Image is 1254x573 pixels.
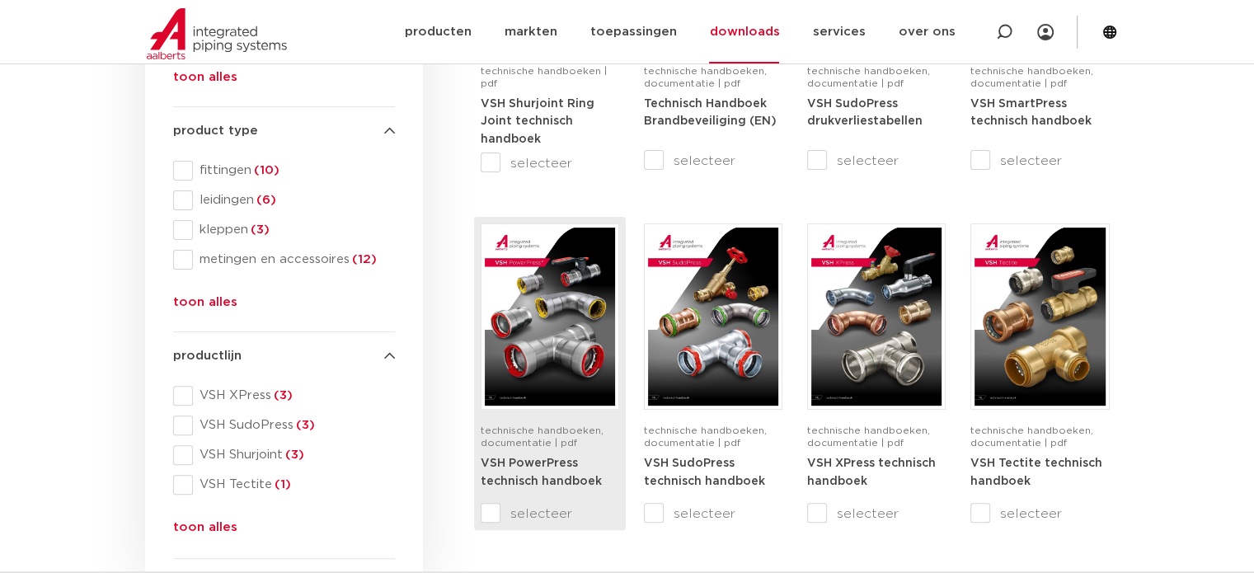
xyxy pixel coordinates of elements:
label: selecteer [970,504,1109,524]
label: selecteer [807,151,946,171]
span: (6) [254,194,276,206]
h4: productlijn [173,346,395,366]
img: VSH-SudoPress_A4TM_5001604-2023-3.0_NL-pdf.jpg [648,228,778,406]
img: VSH-PowerPress_A4TM_5008817_2024_3.1_NL-pdf.jpg [485,228,615,406]
span: leidingen [193,192,395,209]
strong: VSH Shurjoint Ring Joint technisch handboek [481,98,594,145]
span: VSH Tectite [193,477,395,493]
img: VSH-Tectite_A4TM_5009376-2024-2.0_NL-pdf.jpg [975,228,1105,406]
strong: VSH SmartPress technisch handboek [970,98,1092,128]
button: toon alles [173,293,237,319]
div: kleppen(3) [173,220,395,240]
div: VSH Tectite(1) [173,475,395,495]
span: technische handboeken, documentatie | pdf [970,425,1093,448]
span: kleppen [193,222,395,238]
span: fittingen [193,162,395,179]
a: VSH Tectite technisch handboek [970,457,1102,487]
button: toon alles [173,518,237,544]
div: leidingen(6) [173,190,395,210]
span: technische handboeken, documentatie | pdf [807,66,930,88]
span: technische handboeken | pdf [481,66,607,88]
span: technische handboeken, documentatie | pdf [644,66,767,88]
label: selecteer [481,504,619,524]
span: metingen en accessoires [193,251,395,268]
div: fittingen(10) [173,161,395,181]
span: technische handboeken, documentatie | pdf [970,66,1093,88]
h4: product type [173,121,395,141]
a: VSH SudoPress technisch handboek [644,457,765,487]
span: (12) [350,253,377,265]
span: (3) [248,223,270,236]
label: selecteer [970,151,1109,171]
label: selecteer [644,504,782,524]
div: VSH Shurjoint(3) [173,445,395,465]
strong: VSH SudoPress drukverliestabellen [807,98,923,128]
span: technische handboeken, documentatie | pdf [807,425,930,448]
div: VSH XPress(3) [173,386,395,406]
span: (3) [271,389,293,402]
a: VSH SmartPress technisch handboek [970,97,1092,128]
span: VSH XPress [193,387,395,404]
span: technische handboeken, documentatie | pdf [481,425,604,448]
span: (3) [294,419,315,431]
a: VSH PowerPress technisch handboek [481,457,602,487]
label: selecteer [644,151,782,171]
div: metingen en accessoires(12) [173,250,395,270]
span: VSH SudoPress [193,417,395,434]
a: Technisch Handboek Brandbeveiliging (EN) [644,97,777,128]
span: (3) [283,449,304,461]
label: selecteer [481,153,619,173]
img: VSH-XPress_A4TM_5008762_2025_4.1_NL-pdf.jpg [811,228,942,406]
strong: Technisch Handboek Brandbeveiliging (EN) [644,98,777,128]
a: VSH XPress technisch handboek [807,457,936,487]
a: VSH SudoPress drukverliestabellen [807,97,923,128]
label: selecteer [807,504,946,524]
div: VSH SudoPress(3) [173,416,395,435]
span: VSH Shurjoint [193,447,395,463]
a: VSH Shurjoint Ring Joint technisch handboek [481,97,594,145]
span: technische handboeken, documentatie | pdf [644,425,767,448]
span: (10) [251,164,279,176]
span: (1) [272,478,291,491]
button: toon alles [173,68,237,94]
